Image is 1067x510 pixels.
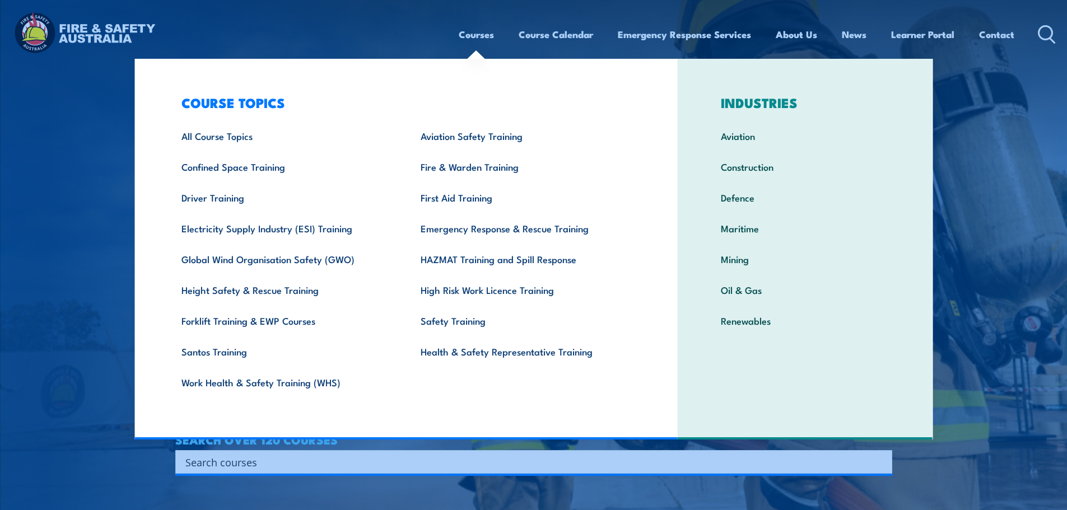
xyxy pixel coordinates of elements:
h3: INDUSTRIES [703,95,907,110]
button: Search magnifier button [873,454,888,470]
a: Height Safety & Rescue Training [164,274,403,305]
a: Mining [703,244,907,274]
a: Santos Training [164,336,403,367]
a: Confined Space Training [164,151,403,182]
a: Work Health & Safety Training (WHS) [164,367,403,397]
a: Safety Training [403,305,642,336]
a: Construction [703,151,907,182]
a: Defence [703,182,907,213]
input: Search input [185,453,868,470]
a: Aviation Safety Training [403,120,642,151]
a: Electricity Supply Industry (ESI) Training [164,213,403,244]
a: About Us [776,20,817,49]
h3: COURSE TOPICS [164,95,642,110]
a: Forklift Training & EWP Courses [164,305,403,336]
a: Global Wind Organisation Safety (GWO) [164,244,403,274]
a: Emergency Response Services [618,20,751,49]
a: Renewables [703,305,907,336]
a: Aviation [703,120,907,151]
a: HAZMAT Training and Spill Response [403,244,642,274]
a: Courses [459,20,494,49]
a: Maritime [703,213,907,244]
form: Search form [188,454,870,470]
a: First Aid Training [403,182,642,213]
a: Driver Training [164,182,403,213]
a: Fire & Warden Training [403,151,642,182]
a: Learner Portal [891,20,954,49]
a: Oil & Gas [703,274,907,305]
a: Contact [979,20,1014,49]
a: Emergency Response & Rescue Training [403,213,642,244]
a: Course Calendar [519,20,593,49]
a: Health & Safety Representative Training [403,336,642,367]
a: High Risk Work Licence Training [403,274,642,305]
h4: SEARCH OVER 120 COURSES [175,433,892,446]
a: All Course Topics [164,120,403,151]
a: News [842,20,866,49]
